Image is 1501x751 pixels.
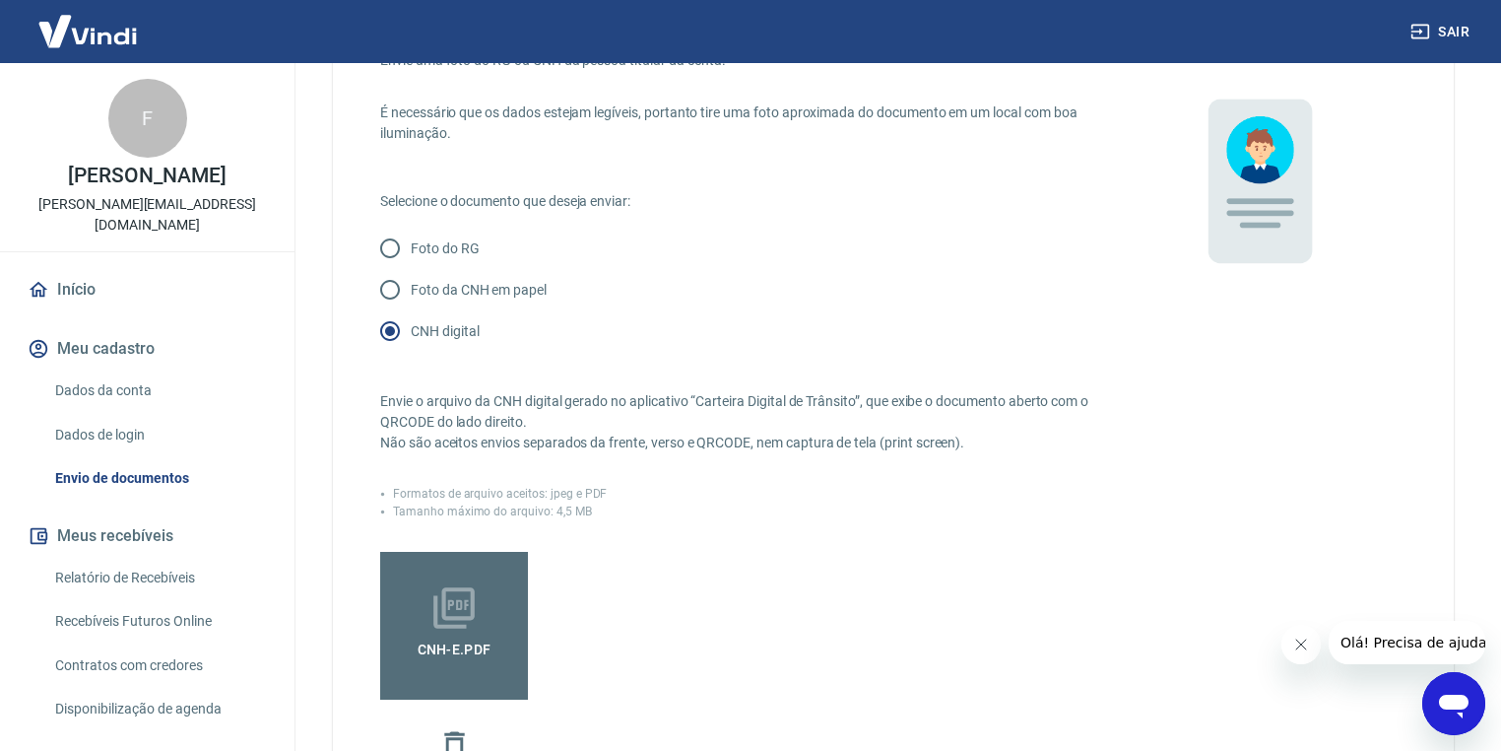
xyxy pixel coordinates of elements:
p: Formatos de arquivo aceitos: jpeg e PDF [393,485,607,503]
a: Disponibilização de agenda [47,689,271,729]
p: Foto da CNH em papel [411,280,547,301]
a: Envio de documentos [47,458,271,499]
p: CNH digital [411,321,479,342]
p: É necessário que os dados estejam legíveis, portanto tire uma foto aproximada do documento em um ... [380,102,1111,144]
button: Meus recebíveis [24,514,271,558]
a: Dados de login [47,415,271,455]
p: Envie o arquivo da CNH digital gerado no aplicativo “Carteira Digital de Trânsito”, que exibe o d... [380,391,1111,453]
img: 9UttyuGgyT+7LlLseZI9Bh5IL9fdlyU7YsUREGKXXh6YNWHhDkCHSobsCnUJ8bxtmpXAruDXapAwAAAAAAAAAAAAAAAAAAAAA... [1111,42,1406,338]
a: Recebíveis Futuros Online [47,601,271,642]
div: F [108,79,187,158]
p: Foto do RG [411,239,480,259]
span: Olá! Precisa de ajuda? [12,14,165,30]
a: Contratos com credores [47,646,271,686]
iframe: Mensagem da empresa [1329,621,1485,664]
p: [PERSON_NAME][EMAIL_ADDRESS][DOMAIN_NAME] [16,194,279,236]
a: Relatório de Recebíveis [47,558,271,598]
iframe: Fechar mensagem [1281,625,1321,664]
span: CNH-e.pdf [410,633,499,668]
button: Sair [1406,14,1477,50]
p: [PERSON_NAME] [68,166,226,186]
p: Selecione o documento que deseja enviar: [380,191,1111,212]
p: Tamanho máximo do arquivo: 4,5 MB [393,503,592,520]
a: Início [24,268,271,311]
img: Vindi [24,1,152,61]
button: Meu cadastro [24,327,271,371]
a: Dados da conta [47,371,271,411]
label: CNH-e.pdf [380,552,528,700]
iframe: Botão para abrir a janela de mensagens [1422,672,1485,735]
